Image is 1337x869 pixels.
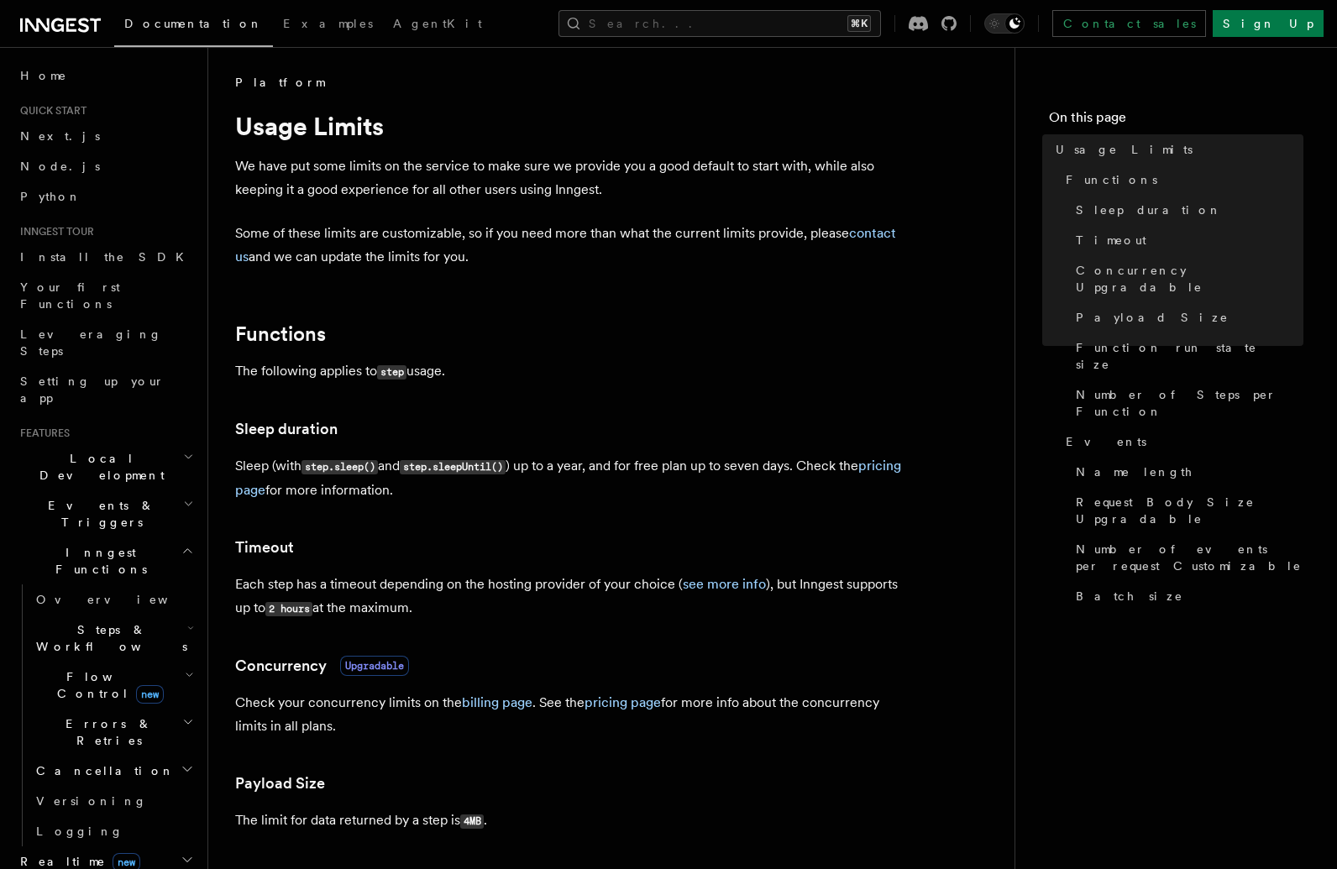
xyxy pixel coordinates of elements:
a: ConcurrencyUpgradable [235,654,409,678]
h1: Usage Limits [235,111,907,141]
a: Node.js [13,151,197,181]
span: new [136,685,164,704]
code: step.sleep() [301,460,378,474]
span: Install the SDK [20,250,194,264]
span: Leveraging Steps [20,327,162,358]
span: AgentKit [393,17,482,30]
span: Usage Limits [1056,141,1193,158]
span: Node.js [20,160,100,173]
span: Request Body Size Upgradable [1076,494,1303,527]
button: Toggle dark mode [984,13,1025,34]
span: Documentation [124,17,263,30]
a: Sleep duration [235,417,338,441]
a: Functions [1059,165,1303,195]
span: Quick start [13,104,87,118]
code: 4MB [460,814,484,829]
a: Home [13,60,197,91]
code: step.sleepUntil() [400,460,506,474]
a: Concurrency Upgradable [1069,255,1303,302]
span: Steps & Workflows [29,621,187,655]
span: Name length [1076,463,1193,480]
a: Function run state size [1069,332,1303,380]
button: Inngest Functions [13,537,197,584]
span: Platform [235,74,324,91]
span: Number of events per request Customizable [1076,541,1303,574]
a: Payload Size [235,772,325,795]
p: The following applies to usage. [235,359,907,384]
a: Setting up your app [13,366,197,413]
span: Next.js [20,129,100,143]
span: Home [20,67,67,84]
div: Inngest Functions [13,584,197,846]
span: Logging [36,825,123,838]
span: Timeout [1076,232,1146,249]
a: Overview [29,584,197,615]
span: Errors & Retries [29,715,182,749]
a: AgentKit [383,5,492,45]
a: Versioning [29,786,197,816]
a: Sign Up [1213,10,1324,37]
a: Your first Functions [13,272,197,319]
span: Inngest Functions [13,544,181,578]
span: Your first Functions [20,280,120,311]
a: Sleep duration [1069,195,1303,225]
span: Sleep duration [1076,202,1222,218]
h4: On this page [1049,107,1303,134]
a: Batch size [1069,581,1303,611]
a: Number of Steps per Function [1069,380,1303,427]
span: Upgradable [340,656,409,676]
span: Concurrency Upgradable [1076,262,1303,296]
span: Examples [283,17,373,30]
span: Inngest tour [13,225,94,238]
p: The limit for data returned by a step is . [235,809,907,833]
a: Events [1059,427,1303,457]
span: Flow Control [29,668,185,702]
p: We have put some limits on the service to make sure we provide you a good default to start with, ... [235,154,907,202]
span: Local Development [13,450,183,484]
a: Timeout [1069,225,1303,255]
button: Steps & Workflows [29,615,197,662]
a: Timeout [235,536,294,559]
a: Usage Limits [1049,134,1303,165]
a: Contact sales [1052,10,1206,37]
a: Functions [235,322,326,346]
span: Features [13,427,70,440]
a: Leveraging Steps [13,319,197,366]
a: see more info [683,576,766,592]
a: Install the SDK [13,242,197,272]
a: Python [13,181,197,212]
span: Functions [1066,171,1157,188]
a: Number of events per request Customizable [1069,534,1303,581]
span: Events & Triggers [13,497,183,531]
a: Payload Size [1069,302,1303,332]
span: Versioning [36,794,147,808]
p: Each step has a timeout depending on the hosting provider of your choice ( ), but Inngest support... [235,573,907,620]
span: Number of Steps per Function [1076,386,1303,420]
a: Examples [273,5,383,45]
span: Payload Size [1076,309,1229,326]
button: Cancellation [29,756,197,786]
a: Name length [1069,457,1303,487]
button: Local Development [13,443,197,490]
a: Next.js [13,121,197,151]
p: Some of these limits are customizable, so if you need more than what the current limits provide, ... [235,222,907,269]
p: Check your concurrency limits on the . See the for more info about the concurrency limits in all ... [235,691,907,738]
span: Batch size [1076,588,1183,605]
a: pricing page [585,694,661,710]
span: Function run state size [1076,339,1303,373]
code: step [377,365,406,380]
button: Search...⌘K [558,10,881,37]
a: Request Body Size Upgradable [1069,487,1303,534]
kbd: ⌘K [847,15,871,32]
span: Python [20,190,81,203]
code: 2 hours [265,602,312,616]
span: Events [1066,433,1146,450]
button: Events & Triggers [13,490,197,537]
a: Logging [29,816,197,846]
button: Flow Controlnew [29,662,197,709]
span: Setting up your app [20,374,165,405]
span: Cancellation [29,762,175,779]
button: Errors & Retries [29,709,197,756]
p: Sleep (with and ) up to a year, and for free plan up to seven days. Check the for more information. [235,454,907,502]
span: Overview [36,593,209,606]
